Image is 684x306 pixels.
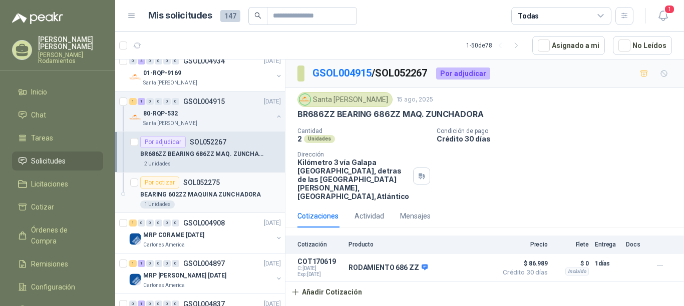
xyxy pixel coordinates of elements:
[31,258,68,269] span: Remisiones
[129,260,137,267] div: 1
[437,134,680,143] p: Crédito 30 días
[12,277,103,296] a: Configuración
[12,220,103,250] a: Órdenes de Compra
[297,92,393,107] div: Santa [PERSON_NAME]
[172,57,179,64] div: 0
[146,57,154,64] div: 0
[143,79,197,87] p: Santa [PERSON_NAME]
[12,12,63,24] img: Logo peakr
[172,98,179,105] div: 0
[129,273,141,285] img: Company Logo
[349,263,428,272] p: RODAMIENTO 686 ZZ
[129,55,283,87] a: 0 4 0 0 0 0 GSOL004934[DATE] Company Logo01-RQP-9169Santa [PERSON_NAME]
[183,57,225,64] p: GSOL004934
[437,127,680,134] p: Condición de pago
[163,57,171,64] div: 0
[31,155,66,166] span: Solicitudes
[554,241,589,248] p: Flete
[129,98,137,105] div: 1
[155,219,162,226] div: 0
[190,138,226,145] p: SOL052267
[143,241,185,249] p: Cartones America
[397,95,433,104] p: 15 ago, 2025
[12,197,103,216] a: Cotizar
[143,230,204,240] p: MRP CORAME [DATE]
[220,10,240,22] span: 147
[163,219,171,226] div: 0
[297,271,343,277] span: Exp: [DATE]
[31,86,47,97] span: Inicio
[31,178,68,189] span: Licitaciones
[297,158,409,200] p: Kilómetro 3 vía Galapa [GEOGRAPHIC_DATA], detras de las [GEOGRAPHIC_DATA][PERSON_NAME], [GEOGRAPH...
[532,36,605,55] button: Asignado a mi
[565,267,589,275] div: Incluido
[183,219,225,226] p: GSOL004908
[143,119,197,127] p: Santa [PERSON_NAME]
[143,68,181,78] p: 01-RQP-9169
[129,217,283,249] a: 1 0 0 0 0 0 GSOL004908[DATE] Company LogoMRP CORAME [DATE]Cartones America
[31,281,75,292] span: Configuración
[183,179,220,186] p: SOL052275
[146,98,154,105] div: 0
[12,128,103,147] a: Tareas
[146,260,154,267] div: 0
[664,4,675,14] span: 1
[129,257,283,289] a: 1 1 0 0 0 0 GSOL004897[DATE] Company LogoMRP [PERSON_NAME] [DATE]Cartones America
[140,200,175,208] div: 1 Unidades
[12,82,103,101] a: Inicio
[38,36,103,50] p: [PERSON_NAME] [PERSON_NAME]
[312,65,428,81] p: / SOL052267
[155,98,162,105] div: 0
[297,257,343,265] p: COT170619
[299,94,310,105] img: Company Logo
[138,260,145,267] div: 1
[297,265,343,271] span: C: [DATE]
[12,174,103,193] a: Licitaciones
[38,52,103,64] p: [PERSON_NAME] Rodamientos
[138,219,145,226] div: 0
[498,241,548,248] p: Precio
[140,176,179,188] div: Por cotizar
[31,109,46,120] span: Chat
[163,260,171,267] div: 0
[172,219,179,226] div: 0
[129,219,137,226] div: 1
[349,241,492,248] p: Producto
[264,259,281,268] p: [DATE]
[140,149,265,159] p: BR686ZZ BEARING 686ZZ MAQ. ZUNCHADORA
[654,7,672,25] button: 1
[183,260,225,267] p: GSOL004897
[498,269,548,275] span: Crédito 30 días
[155,260,162,267] div: 0
[31,201,54,212] span: Cotizar
[143,281,185,289] p: Cartones America
[129,95,283,127] a: 1 1 0 0 0 0 GSOL004915[DATE] Company Logo80-RQP-532Santa [PERSON_NAME]
[304,135,335,143] div: Unidades
[595,241,620,248] p: Entrega
[297,127,429,134] p: Cantidad
[264,218,281,228] p: [DATE]
[138,57,145,64] div: 4
[466,37,524,53] div: 1 - 50 de 78
[163,98,171,105] div: 0
[129,57,137,64] div: 0
[297,241,343,248] p: Cotización
[140,136,186,148] div: Por adjudicar
[264,97,281,106] p: [DATE]
[626,241,646,248] p: Docs
[613,36,672,55] button: No Leídos
[595,257,620,269] p: 1 días
[140,160,175,168] div: 2 Unidades
[12,254,103,273] a: Remisiones
[498,257,548,269] span: $ 86.989
[129,111,141,123] img: Company Logo
[143,109,178,118] p: 80-RQP-532
[436,67,490,79] div: Por adjudicar
[146,219,154,226] div: 0
[297,210,338,221] div: Cotizaciones
[12,151,103,170] a: Solicitudes
[297,109,483,119] p: BR686ZZ BEARING 686ZZ MAQ. ZUNCHADORA
[31,132,53,143] span: Tareas
[285,282,368,302] button: Añadir Cotización
[31,224,94,246] span: Órdenes de Compra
